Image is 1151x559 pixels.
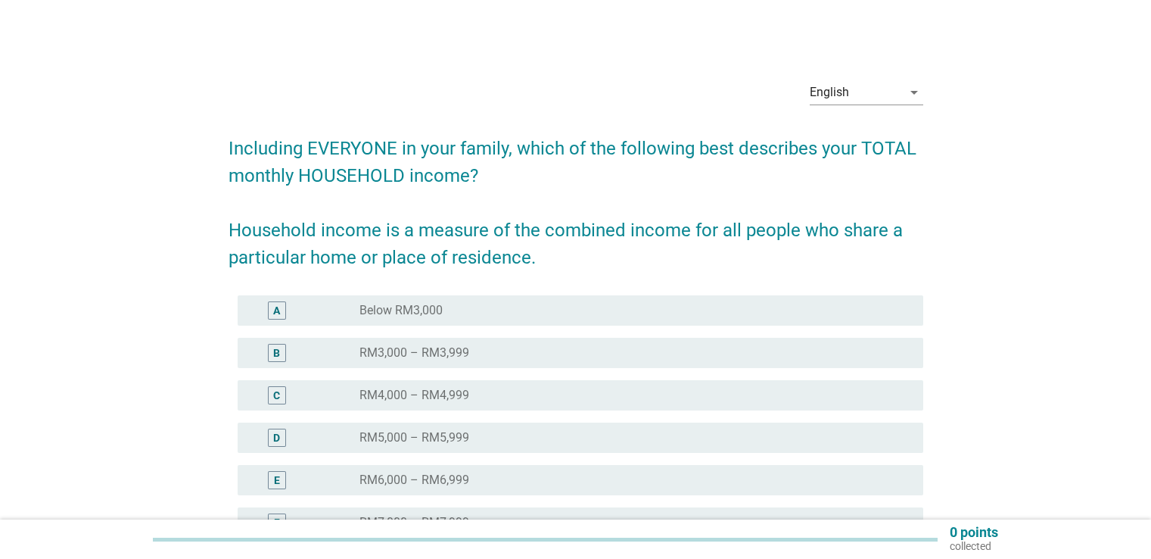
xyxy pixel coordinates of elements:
[274,515,280,531] div: F
[359,303,443,318] label: Below RM3,000
[273,430,280,446] div: D
[274,473,280,489] div: E
[359,473,469,488] label: RM6,000 – RM6,999
[273,303,280,319] div: A
[950,539,998,553] p: collected
[359,345,469,361] label: RM3,000 – RM3,999
[359,515,469,530] label: RM7,000 – RM7,999
[950,526,998,539] p: 0 points
[273,388,280,404] div: C
[359,430,469,445] label: RM5,000 – RM5,999
[905,83,923,101] i: arrow_drop_down
[810,86,849,99] div: English
[359,388,469,403] label: RM4,000 – RM4,999
[229,120,923,271] h2: Including EVERYONE in your family, which of the following best describes your TOTAL monthly HOUSE...
[273,345,280,361] div: B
